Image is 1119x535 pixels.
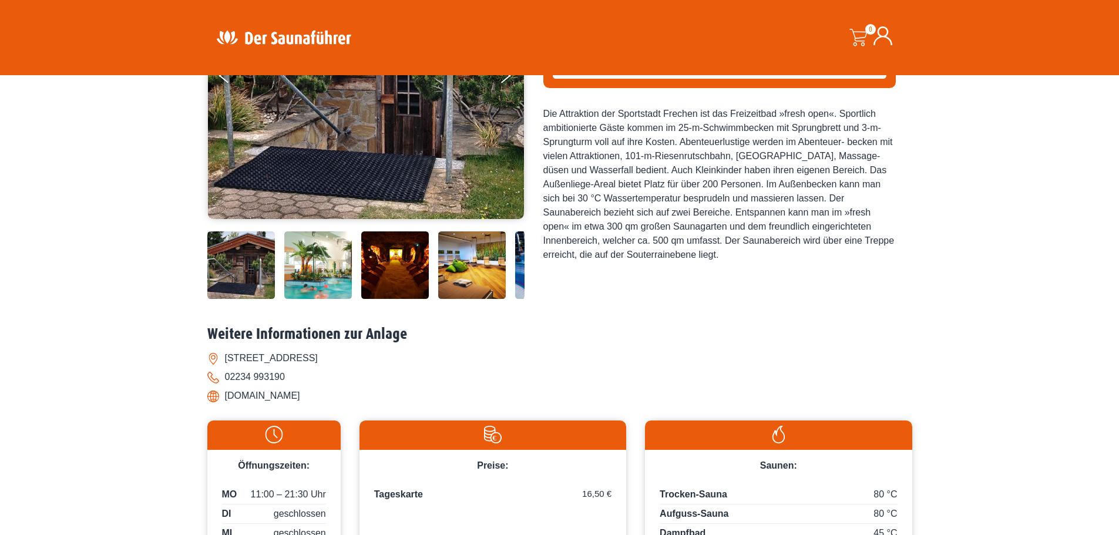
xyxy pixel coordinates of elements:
[873,507,897,521] span: 80 °C
[222,507,231,521] span: DI
[660,509,728,519] span: Aufguss-Sauna
[219,63,248,93] button: Previous
[207,325,912,344] h2: Weitere Informationen zur Anlage
[207,386,912,405] li: [DOMAIN_NAME]
[207,368,912,386] li: 02234 993190
[543,107,896,262] div: Die Attraktion der Sportstadt Frechen ist das Freizeitbad »fresh open«. Sportlich ambitionierte G...
[365,426,620,443] img: Preise-weiss.svg
[651,426,906,443] img: Flamme-weiss.svg
[251,487,326,502] span: 11:00 – 21:30 Uhr
[207,349,912,368] li: [STREET_ADDRESS]
[660,489,727,499] span: Trocken-Sauna
[274,507,326,521] span: geschlossen
[582,487,611,501] span: 16,50 €
[238,460,310,470] span: Öffnungszeiten:
[374,487,611,502] p: Tageskarte
[865,24,876,35] span: 0
[213,426,335,443] img: Uhr-weiss.svg
[873,487,897,502] span: 80 °C
[222,487,237,502] span: MO
[499,63,528,93] button: Next
[477,460,508,470] span: Preise:
[760,460,797,470] span: Saunen:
